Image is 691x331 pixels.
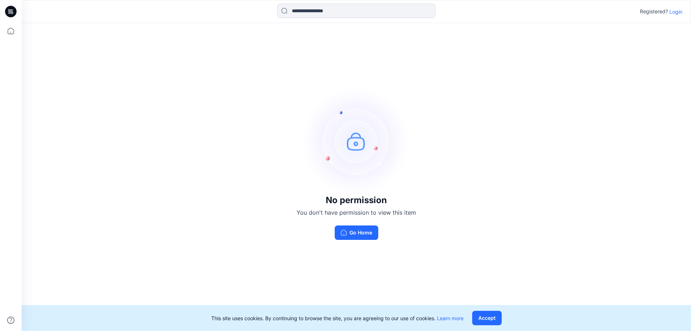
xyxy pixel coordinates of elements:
h3: No permission [297,195,416,205]
button: Accept [472,311,502,325]
p: Login [669,8,682,15]
a: Learn more [437,315,464,321]
p: Registered? [640,7,668,16]
p: This site uses cookies. By continuing to browse the site, you are agreeing to our use of cookies. [211,314,464,322]
button: Go Home [335,225,378,240]
p: You don't have permission to view this item [297,208,416,217]
img: no-perm.svg [302,87,410,195]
